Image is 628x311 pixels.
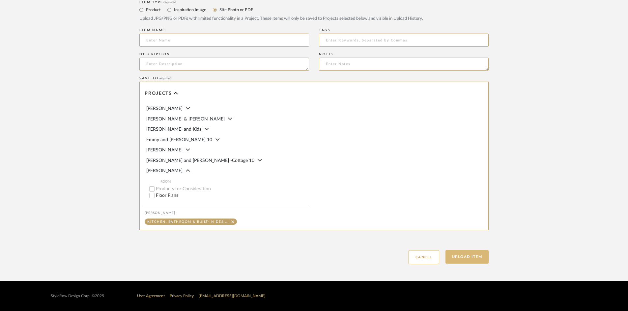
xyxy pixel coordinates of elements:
[409,250,439,264] button: Cancel
[137,294,165,298] a: User Agreement
[145,6,161,13] label: Product
[146,168,183,173] span: [PERSON_NAME]
[319,28,489,32] div: Tags
[146,138,212,142] span: Emmy and [PERSON_NAME] 10
[160,179,309,184] span: ROOM
[147,220,230,223] div: Kitchen, Bathroom & Built-In Designs
[199,294,266,298] a: [EMAIL_ADDRESS][DOMAIN_NAME]
[139,52,309,56] div: Description
[146,106,183,111] span: [PERSON_NAME]
[170,294,194,298] a: Privacy Policy
[139,15,489,22] div: Upload JPG/PNG or PDFs with limited functionality in a Project. These items will only be saved to...
[219,6,253,13] label: Site Photo or PDF
[139,76,489,80] div: Save To
[146,148,183,152] span: [PERSON_NAME]
[146,117,225,121] span: [PERSON_NAME] & [PERSON_NAME]
[319,52,489,56] div: Notes
[445,250,489,264] button: Upload Item
[319,34,489,47] input: Enter Keywords, Separated by Commas
[139,0,489,4] div: Item Type
[156,193,309,198] label: Floor Plans
[145,211,309,215] div: [PERSON_NAME]
[51,294,104,298] div: StyleRow Design Corp. ©2025
[139,28,309,32] div: Item name
[173,6,206,13] label: Inspiration Image
[146,158,254,163] span: [PERSON_NAME] and [PERSON_NAME] -Cottage 10
[139,6,489,14] mat-radio-group: Select item type
[163,1,176,4] span: required
[139,34,309,47] input: Enter Name
[146,127,201,132] span: [PERSON_NAME] and Kids
[159,77,172,80] span: required
[145,91,172,96] span: Projects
